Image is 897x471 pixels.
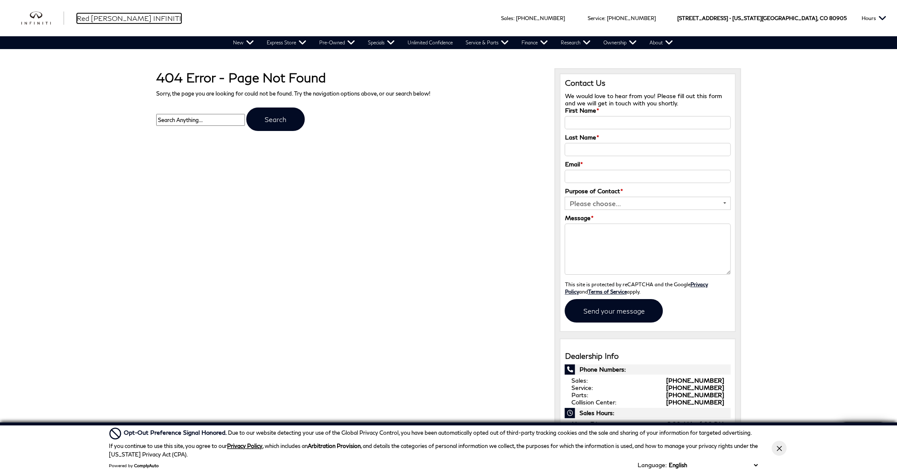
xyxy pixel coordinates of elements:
span: Collision Center: [571,398,616,406]
div: Due to our website detecting your use of the Global Privacy Control, you have been automatically ... [124,428,752,437]
label: Last Name [565,134,599,141]
label: Purpose of Contact [565,187,623,195]
span: Sales Hours: [565,408,731,418]
h3: Contact Us [565,78,731,88]
span: Sales [501,15,513,21]
label: Message [565,214,593,221]
a: Unlimited Confidence [401,36,459,49]
select: Language Select [667,461,760,469]
a: Terms of Service [588,288,626,294]
a: infiniti [21,12,64,25]
a: [PHONE_NUMBER] [666,391,724,398]
div: Sorry, the page you are looking for could not be found. Try the navigation options above, or our ... [150,62,548,135]
span: Service [588,15,604,21]
input: Search [246,108,305,131]
span: Mon - Fri [571,420,597,427]
a: [PHONE_NUMBER] [607,15,656,21]
img: INFINITI [21,12,64,25]
a: Finance [515,36,554,49]
a: Privacy Policy [565,281,708,294]
p: If you continue to use this site, you agree to our , which includes an , and details the categori... [109,442,758,458]
a: Express Store [260,36,313,49]
a: [PHONE_NUMBER] [516,15,565,21]
span: We would love to hear from you! Please fill out this form and we will get in touch with you shortly. [565,92,722,107]
a: Red [PERSON_NAME] INFINITI [77,13,181,23]
input: Search Anything... [156,114,245,126]
span: 8:00 AM - 6:00 PM [667,420,724,427]
label: First Name [565,107,599,114]
nav: Main Navigation [227,36,679,49]
span: Sales: [571,377,587,384]
a: Live Chat [835,422,891,443]
a: [STREET_ADDRESS] • [US_STATE][GEOGRAPHIC_DATA], CO 80905 [677,15,847,21]
span: Opt-Out Preference Signal Honored . [124,429,228,436]
a: [PHONE_NUMBER] [666,377,724,384]
strong: Arbitration Provision [308,442,361,449]
a: Research [554,36,597,49]
a: [PHONE_NUMBER] [666,398,724,406]
a: Pre-Owned [313,36,361,49]
a: About [643,36,679,49]
label: Email [565,160,582,168]
input: Send your message [565,299,663,323]
a: Privacy Policy [227,442,262,449]
span: Red [PERSON_NAME] INFINITI [77,14,181,22]
span: : [513,15,515,21]
div: Powered by [109,463,159,468]
a: Specials [361,36,401,49]
span: : [604,15,606,21]
button: Close Button [772,441,786,456]
small: This site is protected by reCAPTCHA and the Google and apply. [565,281,708,294]
span: Service: [571,384,592,391]
h1: 404 Error - Page Not Found [156,70,542,84]
a: Service & Parts [459,36,515,49]
a: Ownership [597,36,643,49]
a: New [227,36,260,49]
span: Parts: [571,391,588,398]
h3: Dealership Info [565,352,731,361]
a: [PHONE_NUMBER] [666,384,724,391]
a: ComplyAuto [134,463,159,468]
span: Phone Numbers: [565,364,731,375]
div: Language: [638,462,667,468]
